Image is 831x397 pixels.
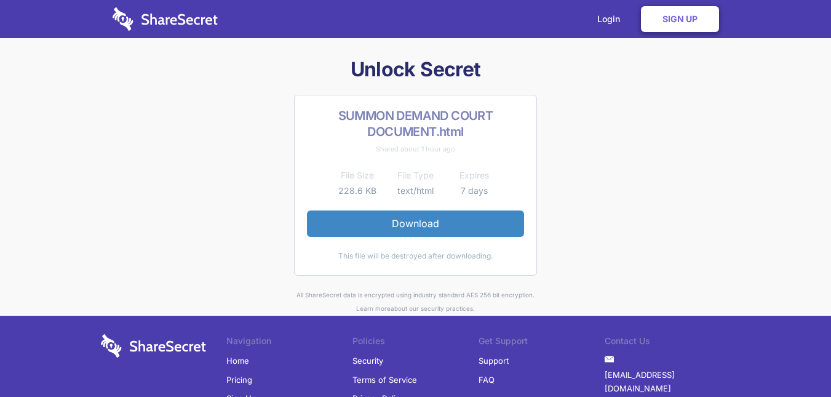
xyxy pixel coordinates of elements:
a: Security [352,351,383,370]
li: Navigation [226,334,352,351]
h1: Unlock Secret [96,57,736,82]
img: logo-wordmark-white-trans-d4663122ce5f474addd5e946df7df03e33cb6a1c49d2221995e7729f52c070b2.svg [113,7,218,31]
div: All ShareSecret data is encrypted using industry standard AES 256 bit encryption. about our secur... [96,288,736,316]
div: This file will be destroyed after downloading. [307,249,524,263]
a: Sign Up [641,6,719,32]
th: File Type [386,168,445,183]
td: text/html [386,183,445,198]
div: Shared about 1 hour ago [307,142,524,156]
a: Terms of Service [352,371,417,389]
a: FAQ [479,371,495,389]
a: Download [307,211,524,236]
a: Learn more [356,305,391,312]
th: Expires [445,168,503,183]
td: 228.6 KB [328,183,386,198]
img: logo-wordmark-white-trans-d4663122ce5f474addd5e946df7df03e33cb6a1c49d2221995e7729f52c070b2.svg [101,334,206,358]
a: Home [226,351,249,370]
th: File Size [328,168,386,183]
a: Support [479,351,509,370]
li: Policies [352,334,479,351]
li: Get Support [479,334,605,351]
h2: SUMMON DEMAND COURT DOCUMENT.html [307,108,524,140]
td: 7 days [445,183,503,198]
li: Contact Us [605,334,731,351]
a: Pricing [226,371,252,389]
